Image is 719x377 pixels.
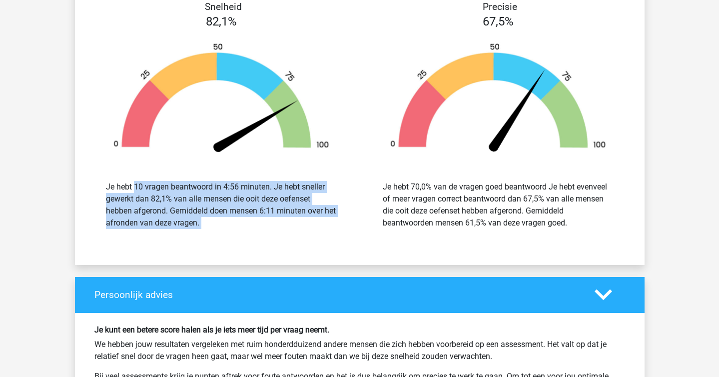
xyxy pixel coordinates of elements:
[94,1,352,12] h4: Snelheid
[483,14,514,28] span: 67,5%
[94,289,580,300] h4: Persoonlijk advies
[371,1,629,12] h4: Precisie
[94,325,625,334] h6: Je kunt een betere score halen als je iets meer tijd per vraag neemt.
[98,42,345,157] img: 82.0790d660cc64.png
[206,14,237,28] span: 82,1%
[94,338,625,362] p: We hebben jouw resultaten vergeleken met ruim honderdduizend andere mensen die zich hebben voorbe...
[383,181,614,229] div: Je hebt 70,0% van de vragen goed beantwoord Je hebt evenveel of meer vragen correct beantwoord da...
[106,181,337,229] div: Je hebt 10 vragen beantwoord in 4:56 minuten. Je hebt sneller gewerkt dan 82,1% van alle mensen d...
[375,42,622,157] img: 68.e59040183957.png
